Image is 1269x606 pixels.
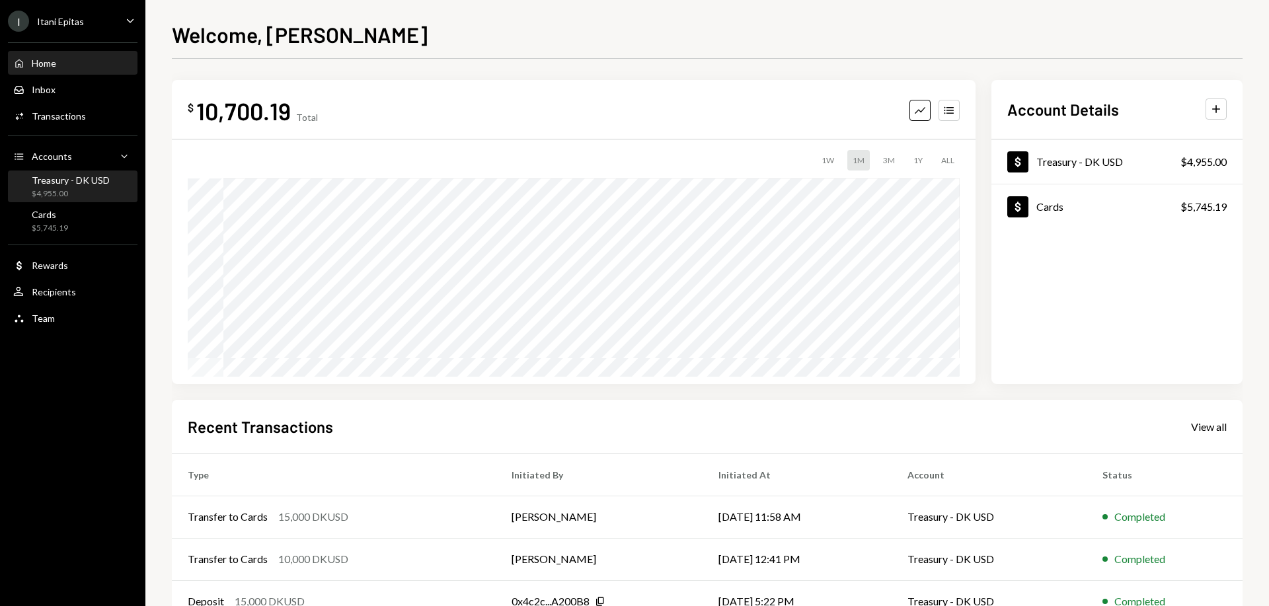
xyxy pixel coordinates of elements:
[1007,98,1119,120] h2: Account Details
[1180,199,1227,215] div: $5,745.19
[278,509,348,525] div: 15,000 DKUSD
[1191,419,1227,434] a: View all
[172,453,496,496] th: Type
[847,150,870,170] div: 1M
[496,496,703,538] td: [PERSON_NAME]
[32,110,86,122] div: Transactions
[1180,154,1227,170] div: $4,955.00
[196,96,291,126] div: 10,700.19
[1036,200,1063,213] div: Cards
[32,260,68,271] div: Rewards
[172,21,428,48] h1: Welcome, [PERSON_NAME]
[8,11,29,32] div: I
[1114,551,1165,567] div: Completed
[936,150,960,170] div: ALL
[1191,420,1227,434] div: View all
[32,313,55,324] div: Team
[8,205,137,237] a: Cards$5,745.19
[278,551,348,567] div: 10,000 DKUSD
[32,151,72,162] div: Accounts
[892,538,1087,580] td: Treasury - DK USD
[991,184,1243,229] a: Cards$5,745.19
[188,509,268,525] div: Transfer to Cards
[816,150,839,170] div: 1W
[8,306,137,330] a: Team
[32,209,68,220] div: Cards
[37,16,84,27] div: Itani Epitas
[496,453,703,496] th: Initiated By
[991,139,1243,184] a: Treasury - DK USD$4,955.00
[496,538,703,580] td: [PERSON_NAME]
[32,57,56,69] div: Home
[892,453,1087,496] th: Account
[8,280,137,303] a: Recipients
[1087,453,1243,496] th: Status
[32,84,56,95] div: Inbox
[908,150,928,170] div: 1Y
[8,253,137,277] a: Rewards
[703,453,891,496] th: Initiated At
[8,104,137,128] a: Transactions
[892,496,1087,538] td: Treasury - DK USD
[32,223,68,234] div: $5,745.19
[703,538,891,580] td: [DATE] 12:41 PM
[188,551,268,567] div: Transfer to Cards
[32,286,76,297] div: Recipients
[32,174,110,186] div: Treasury - DK USD
[1036,155,1123,168] div: Treasury - DK USD
[878,150,900,170] div: 3M
[188,416,333,437] h2: Recent Transactions
[188,101,194,114] div: $
[296,112,318,123] div: Total
[8,51,137,75] a: Home
[1114,509,1165,525] div: Completed
[703,496,891,538] td: [DATE] 11:58 AM
[8,77,137,101] a: Inbox
[32,188,110,200] div: $4,955.00
[8,144,137,168] a: Accounts
[8,170,137,202] a: Treasury - DK USD$4,955.00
